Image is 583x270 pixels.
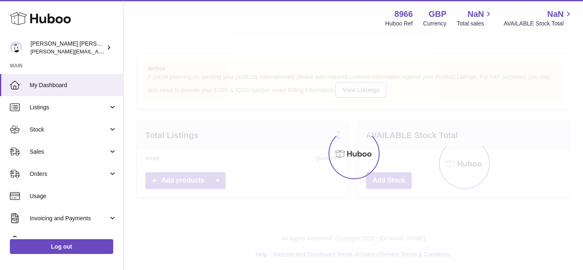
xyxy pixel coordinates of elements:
span: Sales [30,148,108,156]
span: Stock [30,126,108,134]
div: Currency [423,20,447,28]
a: NaN AVAILABLE Stock Total [504,9,573,28]
span: Orders [30,170,108,178]
span: Invoicing and Payments [30,215,108,222]
div: [PERSON_NAME] [PERSON_NAME] [30,40,105,55]
span: My Dashboard [30,81,117,89]
span: Listings [30,104,108,111]
strong: GBP [429,9,446,20]
span: AVAILABLE Stock Total [504,20,573,28]
a: Log out [10,239,113,254]
span: NaN [547,9,564,20]
div: Huboo Ref [385,20,413,28]
span: Total sales [457,20,493,28]
span: Usage [30,192,117,200]
strong: 8966 [394,9,413,20]
span: Cases [30,237,117,245]
a: NaN Total sales [457,9,493,28]
span: NaN [467,9,484,20]
img: walt@minoxbeard.com [10,42,22,54]
span: [PERSON_NAME][EMAIL_ADDRESS][DOMAIN_NAME] [30,48,165,55]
